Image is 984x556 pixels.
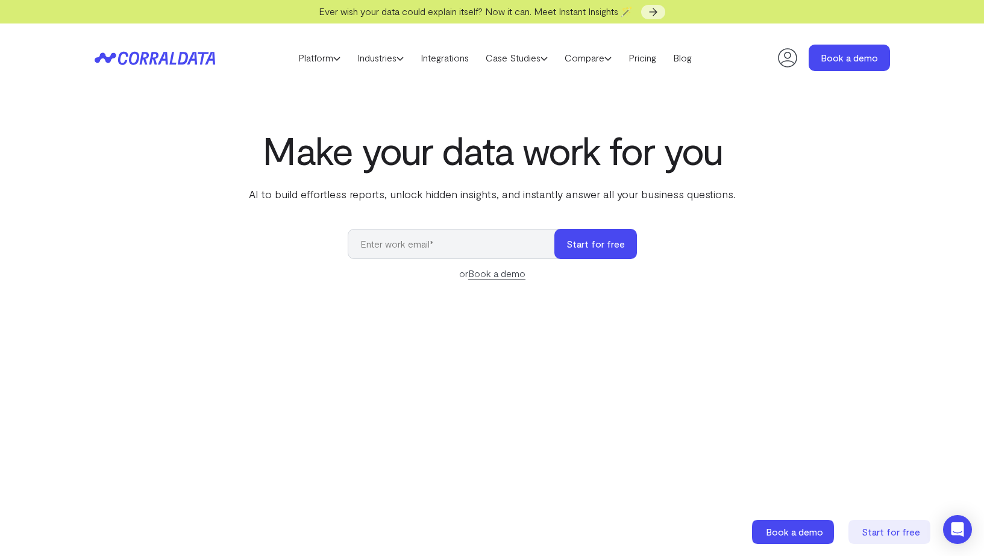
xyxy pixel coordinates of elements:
[246,186,738,202] p: AI to build effortless reports, unlock hidden insights, and instantly answer all your business qu...
[290,49,349,67] a: Platform
[468,267,525,280] a: Book a demo
[349,49,412,67] a: Industries
[665,49,700,67] a: Blog
[319,5,633,17] span: Ever wish your data could explain itself? Now it can. Meet Instant Insights 🪄
[943,515,972,544] div: Open Intercom Messenger
[348,266,637,281] div: or
[809,45,890,71] a: Book a demo
[862,526,920,537] span: Start for free
[766,526,823,537] span: Book a demo
[246,128,738,172] h1: Make your data work for you
[477,49,556,67] a: Case Studies
[620,49,665,67] a: Pricing
[752,520,836,544] a: Book a demo
[554,229,637,259] button: Start for free
[412,49,477,67] a: Integrations
[348,229,566,259] input: Enter work email*
[556,49,620,67] a: Compare
[848,520,933,544] a: Start for free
